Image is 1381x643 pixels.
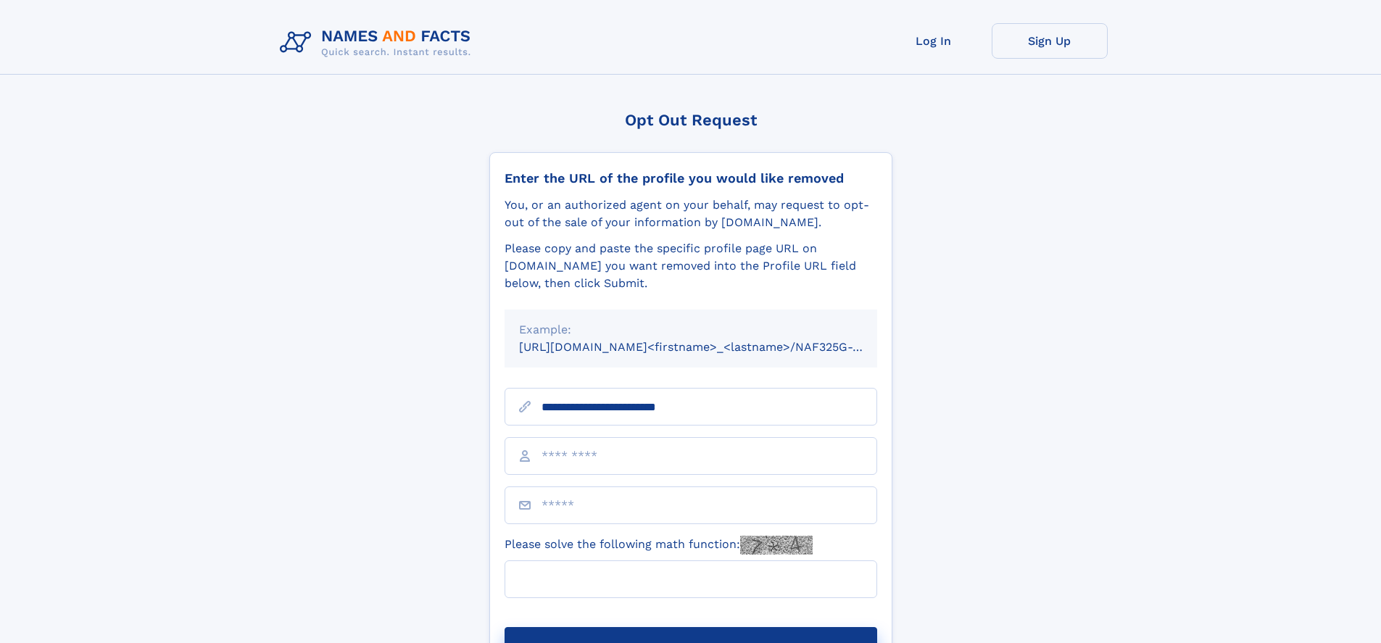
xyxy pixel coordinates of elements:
div: Please copy and paste the specific profile page URL on [DOMAIN_NAME] you want removed into the Pr... [505,240,877,292]
div: Opt Out Request [489,111,892,129]
img: Logo Names and Facts [274,23,483,62]
small: [URL][DOMAIN_NAME]<firstname>_<lastname>/NAF325G-xxxxxxxx [519,340,905,354]
label: Please solve the following math function: [505,536,813,555]
div: Example: [519,321,863,339]
div: You, or an authorized agent on your behalf, may request to opt-out of the sale of your informatio... [505,196,877,231]
div: Enter the URL of the profile you would like removed [505,170,877,186]
a: Log In [876,23,992,59]
a: Sign Up [992,23,1108,59]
